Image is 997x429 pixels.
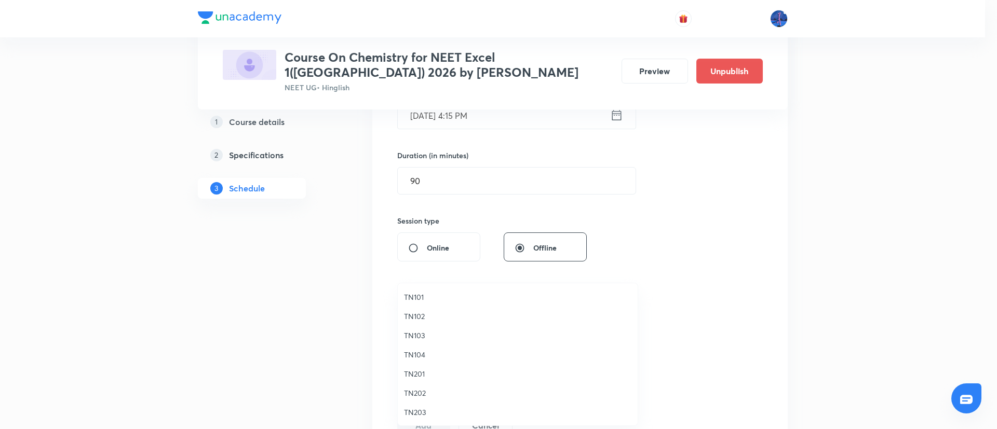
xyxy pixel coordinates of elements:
span: TN103 [404,330,631,341]
span: TN202 [404,388,631,398]
span: TN104 [404,349,631,360]
span: TN203 [404,407,631,418]
span: TN101 [404,292,631,302]
span: TN102 [404,311,631,322]
span: TN201 [404,368,631,379]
